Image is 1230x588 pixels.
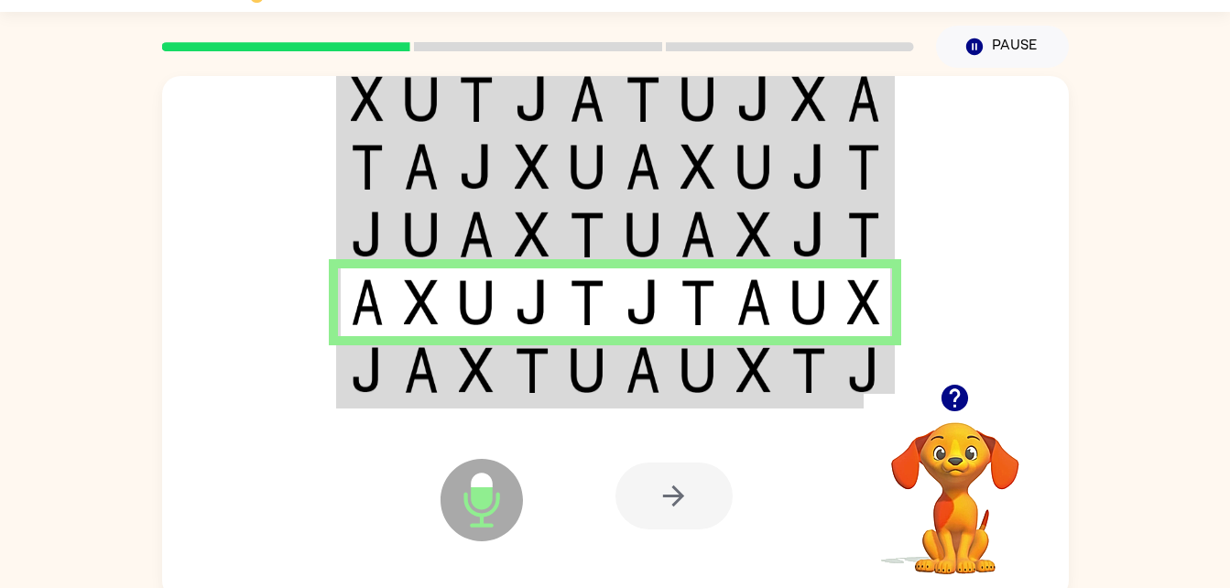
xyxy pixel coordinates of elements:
img: j [351,212,384,257]
img: j [351,347,384,393]
img: a [459,212,494,257]
img: a [404,144,439,190]
img: j [736,76,771,122]
img: u [459,279,494,325]
img: x [515,212,550,257]
img: a [736,279,771,325]
img: t [847,212,880,257]
img: x [791,76,826,122]
img: x [351,76,384,122]
img: t [680,279,715,325]
img: a [680,212,715,257]
img: t [626,76,660,122]
img: j [515,279,550,325]
img: a [626,347,660,393]
img: t [570,212,604,257]
img: x [404,279,439,325]
img: u [680,76,715,122]
img: t [847,144,880,190]
img: u [626,212,660,257]
img: a [404,347,439,393]
img: a [351,279,384,325]
img: a [626,144,660,190]
img: t [459,76,494,122]
img: j [791,212,826,257]
img: x [736,347,771,393]
img: t [570,279,604,325]
img: u [570,347,604,393]
img: t [515,347,550,393]
img: j [626,279,660,325]
img: x [515,144,550,190]
img: j [459,144,494,190]
img: u [404,212,439,257]
img: x [847,279,880,325]
img: x [736,212,771,257]
img: x [680,144,715,190]
img: j [791,144,826,190]
img: j [515,76,550,122]
img: t [791,347,826,393]
img: u [736,144,771,190]
img: j [847,347,880,393]
img: u [404,76,439,122]
img: t [351,144,384,190]
video: Your browser must support playing .mp4 files to use Literably. Please try using another browser. [864,394,1047,577]
img: u [791,279,826,325]
img: u [680,347,715,393]
img: u [570,144,604,190]
img: a [847,76,880,122]
img: x [459,347,494,393]
button: Pause [936,26,1069,68]
img: a [570,76,604,122]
